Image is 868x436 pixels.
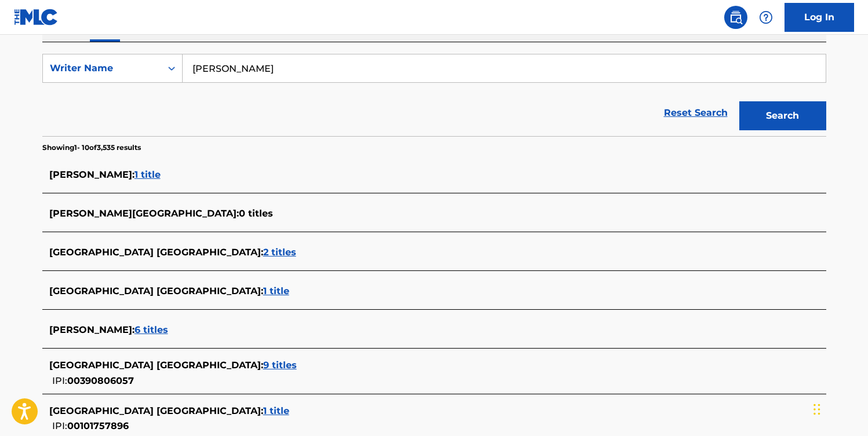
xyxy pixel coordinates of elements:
span: [GEOGRAPHIC_DATA] [GEOGRAPHIC_DATA] : [49,360,263,371]
div: Writer Name [50,61,154,75]
span: [PERSON_NAME] : [49,324,135,335]
p: Showing 1 - 10 of 3,535 results [42,142,141,153]
span: IPI: [52,420,67,431]
form: Search Form [42,54,826,136]
iframe: Chat Widget [810,380,868,436]
span: [PERSON_NAME] : [49,169,135,180]
span: 1 title [263,405,289,416]
img: search [729,10,743,24]
span: 00390806057 [67,375,134,386]
span: 6 titles [135,324,168,335]
span: 9 titles [263,360,297,371]
a: Log In [785,3,854,32]
span: 0 titles [239,208,273,219]
img: help [759,10,773,24]
img: MLC Logo [14,9,59,25]
a: Public Search [724,6,747,29]
span: IPI: [52,375,67,386]
span: 2 titles [263,247,296,258]
button: Search [739,101,826,130]
span: [GEOGRAPHIC_DATA] [GEOGRAPHIC_DATA] : [49,285,263,296]
span: 1 title [135,169,161,180]
span: [GEOGRAPHIC_DATA] [GEOGRAPHIC_DATA] : [49,247,263,258]
a: Reset Search [658,100,733,126]
span: 1 title [263,285,289,296]
span: 00101757896 [67,420,129,431]
span: [GEOGRAPHIC_DATA] [GEOGRAPHIC_DATA] : [49,405,263,416]
div: Help [754,6,778,29]
div: Drag [813,392,820,427]
span: [PERSON_NAME][GEOGRAPHIC_DATA] : [49,208,239,219]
